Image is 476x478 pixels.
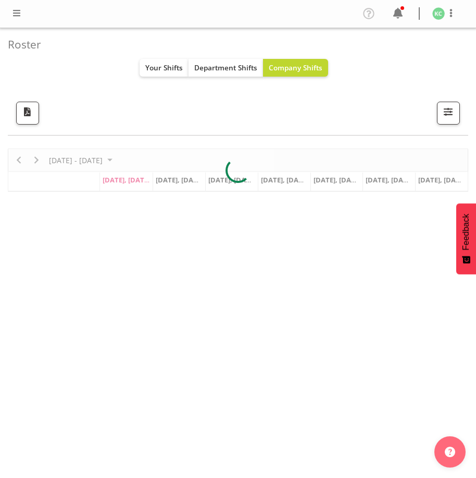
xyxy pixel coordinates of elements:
[189,59,263,77] button: Department Shifts
[432,7,445,20] img: katongo-chituta1136.jpg
[16,102,39,125] button: Download a PDF of the roster according to the set date range.
[456,203,476,274] button: Feedback - Show survey
[194,63,257,72] span: Department Shifts
[269,63,322,72] span: Company Shifts
[145,63,183,72] span: Your Shifts
[8,39,460,51] h4: Roster
[445,447,455,457] img: help-xxl-2.png
[140,59,189,77] button: Your Shifts
[437,102,460,125] button: Filter Shifts
[263,59,328,77] button: Company Shifts
[461,214,471,250] span: Feedback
